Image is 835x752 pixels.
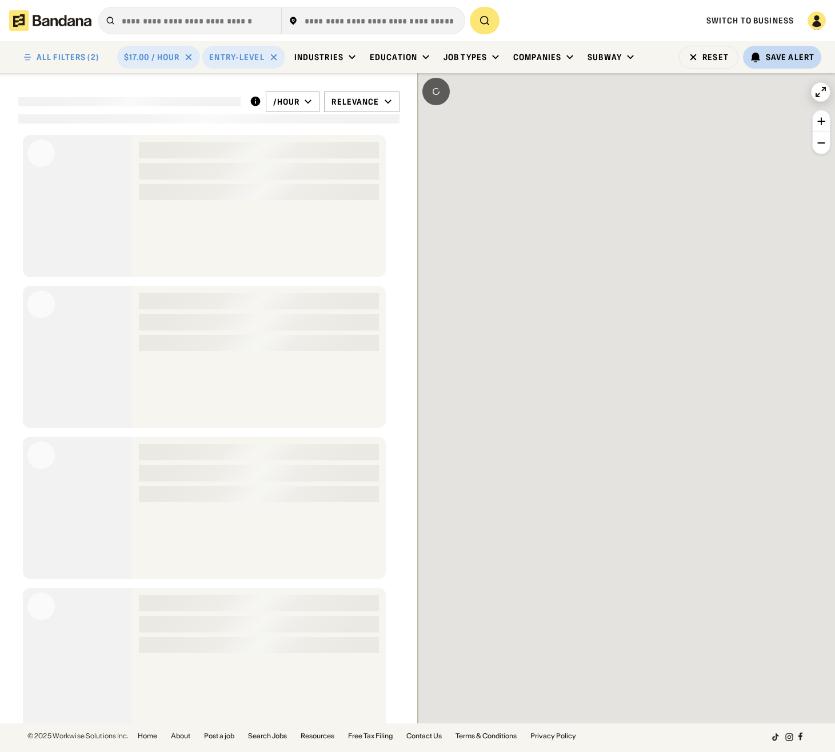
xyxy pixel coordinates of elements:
[530,733,576,739] a: Privacy Policy
[209,52,264,62] div: Entry-Level
[301,733,334,739] a: Resources
[588,52,622,62] div: Subway
[248,733,287,739] a: Search Jobs
[37,53,99,61] div: ALL FILTERS (2)
[27,733,129,739] div: © 2025 Workwise Solutions Inc.
[331,97,379,107] div: Relevance
[138,733,157,739] a: Home
[444,52,487,62] div: Job Types
[456,733,517,739] a: Terms & Conditions
[171,733,190,739] a: About
[294,52,343,62] div: Industries
[513,52,561,62] div: Companies
[406,733,442,739] a: Contact Us
[9,10,91,31] img: Bandana logotype
[18,130,399,723] div: grid
[702,53,729,61] div: Reset
[766,52,814,62] div: Save Alert
[124,52,180,62] div: $17.00 / hour
[370,52,417,62] div: Education
[348,733,393,739] a: Free Tax Filing
[273,97,300,107] div: /hour
[204,733,234,739] a: Post a job
[706,15,794,26] a: Switch to Business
